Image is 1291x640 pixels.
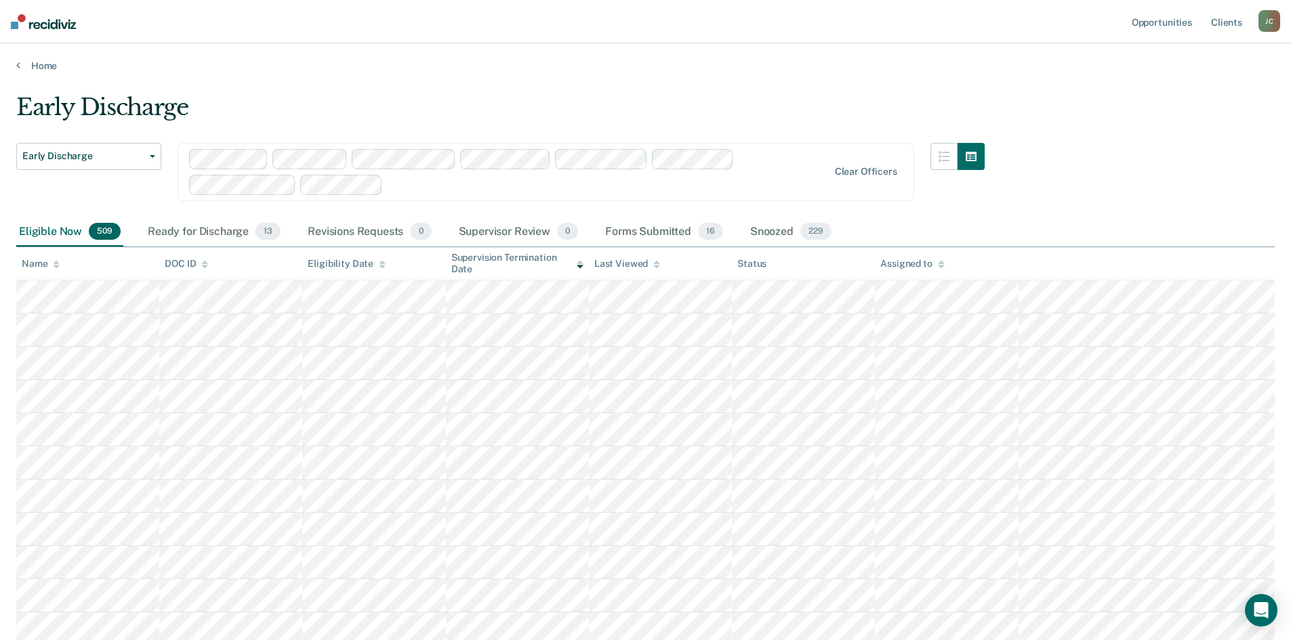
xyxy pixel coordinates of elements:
[557,223,578,240] span: 0
[22,258,60,270] div: Name
[880,258,944,270] div: Assigned to
[308,258,386,270] div: Eligibility Date
[800,223,832,240] span: 229
[451,252,583,275] div: Supervision Termination Date
[737,258,766,270] div: Status
[594,258,660,270] div: Last Viewed
[165,258,208,270] div: DOC ID
[22,150,144,162] span: Early Discharge
[456,217,581,247] div: Supervisor Review0
[89,223,121,240] span: 509
[602,217,726,247] div: Forms Submitted16
[305,217,434,247] div: Revisions Requests0
[410,223,431,240] span: 0
[747,217,834,247] div: Snoozed229
[16,143,161,170] button: Early Discharge
[145,217,283,247] div: Ready for Discharge13
[1258,10,1280,32] button: JC
[255,223,281,240] span: 13
[835,166,897,177] div: Clear officers
[1258,10,1280,32] div: J C
[16,60,1275,72] a: Home
[16,217,123,247] div: Eligible Now509
[698,223,723,240] span: 16
[1245,594,1277,626] div: Open Intercom Messenger
[11,14,76,29] img: Recidiviz
[16,93,985,132] div: Early Discharge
